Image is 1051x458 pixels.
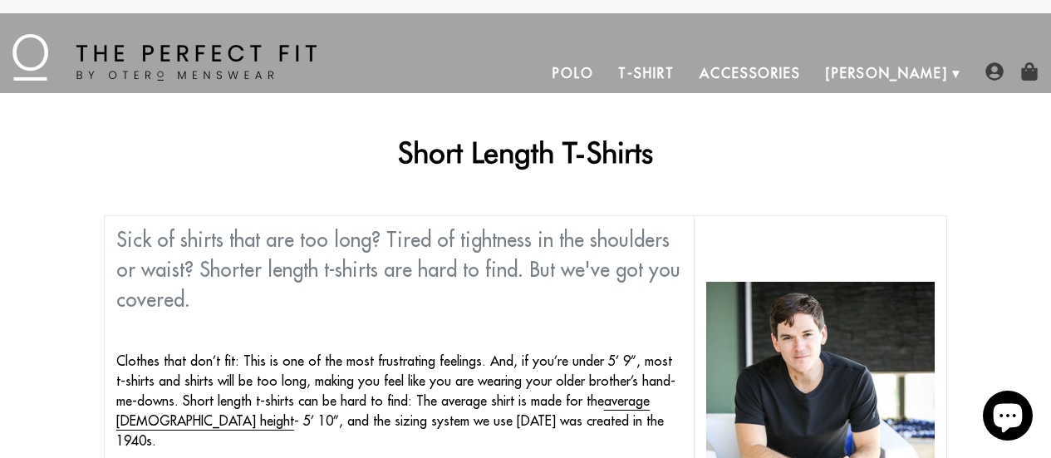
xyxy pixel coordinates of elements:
[540,53,607,93] a: Polo
[116,351,682,451] p: Clothes that don’t fit: This is one of the most frustrating feelings. And, if you’re under 5’ 9”,...
[813,53,960,93] a: [PERSON_NAME]
[104,135,948,170] h1: Short Length T-Shirts
[985,62,1004,81] img: user-account-icon.png
[687,53,813,93] a: Accessories
[606,53,686,93] a: T-Shirt
[12,34,317,81] img: The Perfect Fit - by Otero Menswear - Logo
[1020,62,1039,81] img: shopping-bag-icon.png
[116,227,680,312] span: Sick of shirts that are too long? Tired of tightness in the shoulders or waist? Shorter length t-...
[978,391,1038,445] inbox-online-store-chat: Shopify online store chat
